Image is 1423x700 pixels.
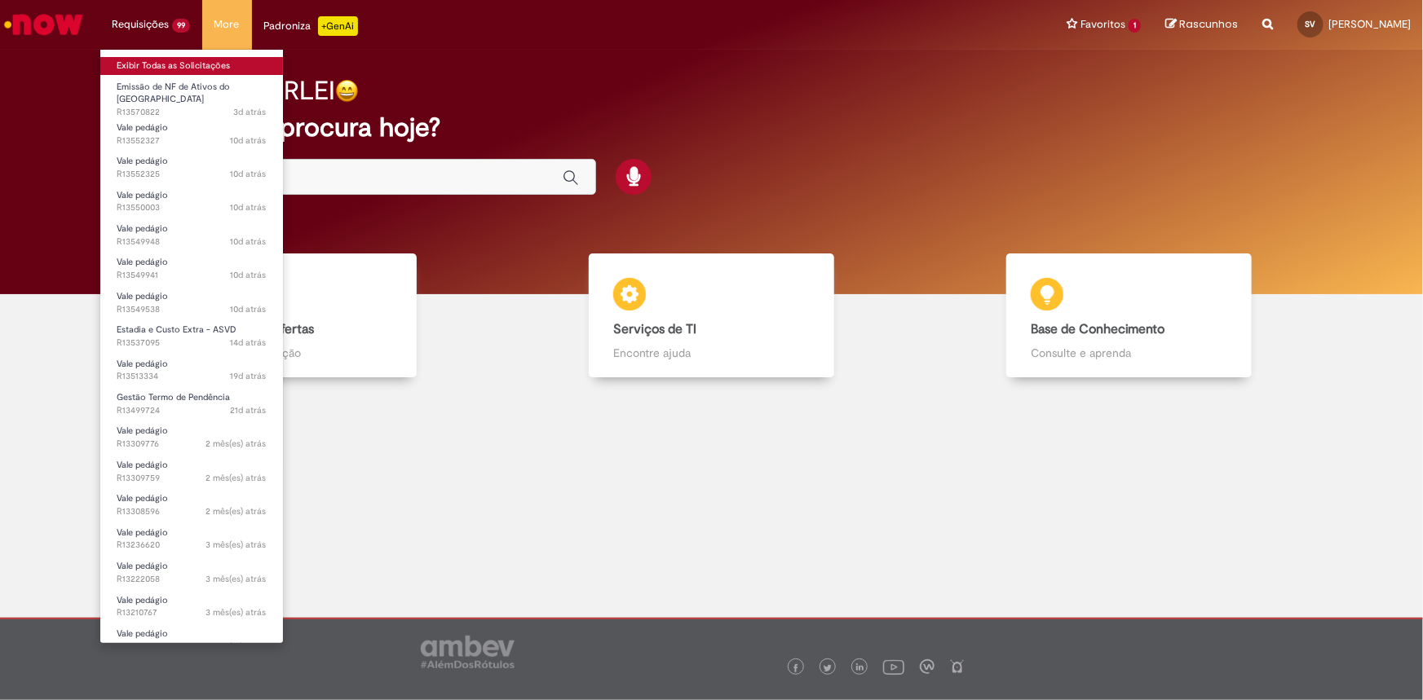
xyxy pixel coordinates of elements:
[117,627,168,640] span: Vale pedágio
[100,119,283,149] a: Aberto R13552327 : Vale pedágio
[117,81,230,106] span: Emissão de NF de Ativos do [GEOGRAPHIC_DATA]
[100,456,283,486] a: Aberto R13309759 : Vale pedágio
[206,505,267,517] time: 21/07/2025 09:56:21
[920,659,935,674] img: logo_footer_workplace.png
[117,134,267,147] span: R13552327
[100,355,283,385] a: Aberto R13513334 : Vale pedágio
[117,358,168,370] span: Vale pedágio
[231,236,267,248] time: 19/09/2025 10:46:06
[206,505,267,517] span: 2 mês(es) atrás
[231,236,267,248] span: 10d atrás
[117,606,267,619] span: R13210767
[117,391,230,403] span: Gestão Termo de Pendência
[231,370,267,382] span: 19d atrás
[117,492,168,504] span: Vale pedágio
[264,16,358,36] div: Padroniza
[117,106,267,119] span: R13570822
[920,253,1337,378] a: Base de Conhecimento Consulte e aprenda
[117,472,267,485] span: R13309759
[234,106,267,118] time: 26/09/2025 14:25:14
[133,113,1290,142] h2: O que você procura hoje?
[1328,17,1411,31] span: [PERSON_NAME]
[100,422,283,452] a: Aberto R13309776 : Vale pedágio
[206,472,267,484] span: 2 mês(es) atrás
[824,664,832,672] img: logo_footer_twitter.png
[206,438,267,450] span: 2 mês(es) atrás
[100,220,283,250] a: Aberto R13549948 : Vale pedágio
[117,594,168,606] span: Vale pedágio
[883,656,904,677] img: logo_footer_youtube.png
[231,370,267,382] time: 10/09/2025 09:57:51
[231,269,267,281] time: 19/09/2025 10:43:59
[100,321,283,351] a: Aberto R13537095 : Estadia e Custo Extra - ASVD
[1081,16,1125,33] span: Favoritos
[117,539,267,552] span: R13236620
[1165,17,1238,33] a: Rascunhos
[100,78,283,113] a: Aberto R13570822 : Emissão de NF de Ativos do ASVD
[206,472,267,484] time: 21/07/2025 14:03:02
[234,106,267,118] span: 3d atrás
[117,189,168,201] span: Vale pedágio
[231,303,267,315] time: 19/09/2025 09:38:59
[117,560,168,572] span: Vale pedágio
[100,288,283,318] a: Aberto R13549538 : Vale pedágio
[172,19,190,33] span: 99
[2,8,86,41] img: ServiceNow
[99,49,284,644] ul: Requisições
[100,490,283,520] a: Aberto R13308596 : Vale pedágio
[231,201,267,214] time: 19/09/2025 10:57:30
[206,641,267,653] span: 3 mês(es) atrás
[231,134,267,147] span: 10d atrás
[318,16,358,36] p: +GenAi
[100,253,283,284] a: Aberto R13549941 : Vale pedágio
[100,557,283,588] a: Aberto R13222058 : Vale pedágio
[1179,16,1238,32] span: Rascunhos
[117,505,267,518] span: R13308596
[117,425,168,437] span: Vale pedágio
[100,187,283,217] a: Aberto R13550003 : Vale pedágio
[117,438,267,451] span: R13309776
[231,168,267,180] span: 10d atrás
[117,303,267,316] span: R13549538
[206,539,267,551] span: 3 mês(es) atrás
[503,253,921,378] a: Serviços de TI Encontre ajuda
[231,404,267,416] time: 08/09/2025 17:02:30
[231,201,267,214] span: 10d atrás
[117,269,267,282] span: R13549941
[117,290,168,302] span: Vale pedágio
[86,253,503,378] a: Catálogo de Ofertas Abra uma solicitação
[117,201,267,214] span: R13550003
[206,573,267,585] span: 3 mês(es) atrás
[1031,345,1227,361] p: Consulte e aprenda
[117,337,267,350] span: R13537095
[613,321,696,337] b: Serviços de TI
[100,592,283,622] a: Aberto R13210767 : Vale pedágio
[335,79,359,103] img: happy-face.png
[206,641,267,653] time: 16/06/2025 14:03:31
[117,526,168,539] span: Vale pedágio
[231,303,267,315] span: 10d atrás
[117,168,267,181] span: R13552325
[100,625,283,655] a: Aberto R13189468 : Vale pedágio
[950,659,965,674] img: logo_footer_naosei.png
[206,606,267,619] span: 3 mês(es) atrás
[117,324,236,336] span: Estadia e Custo Extra - ASVD
[117,256,168,268] span: Vale pedágio
[1306,19,1316,29] span: SV
[100,57,283,75] a: Exibir Todas as Solicitações
[197,321,315,337] b: Catálogo de Ofertas
[206,438,267,450] time: 21/07/2025 14:06:37
[206,606,267,619] time: 24/06/2025 14:47:39
[231,269,267,281] span: 10d atrás
[117,404,267,417] span: R13499724
[117,155,168,167] span: Vale pedágio
[117,121,168,134] span: Vale pedágio
[117,641,267,654] span: R13189468
[231,134,267,147] time: 20/09/2025 06:03:28
[100,152,283,183] a: Aberto R13552325 : Vale pedágio
[1031,321,1165,337] b: Base de Conhecimento
[231,337,267,349] time: 15/09/2025 17:06:08
[206,539,267,551] time: 02/07/2025 16:43:47
[231,404,267,416] span: 21d atrás
[112,16,169,33] span: Requisições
